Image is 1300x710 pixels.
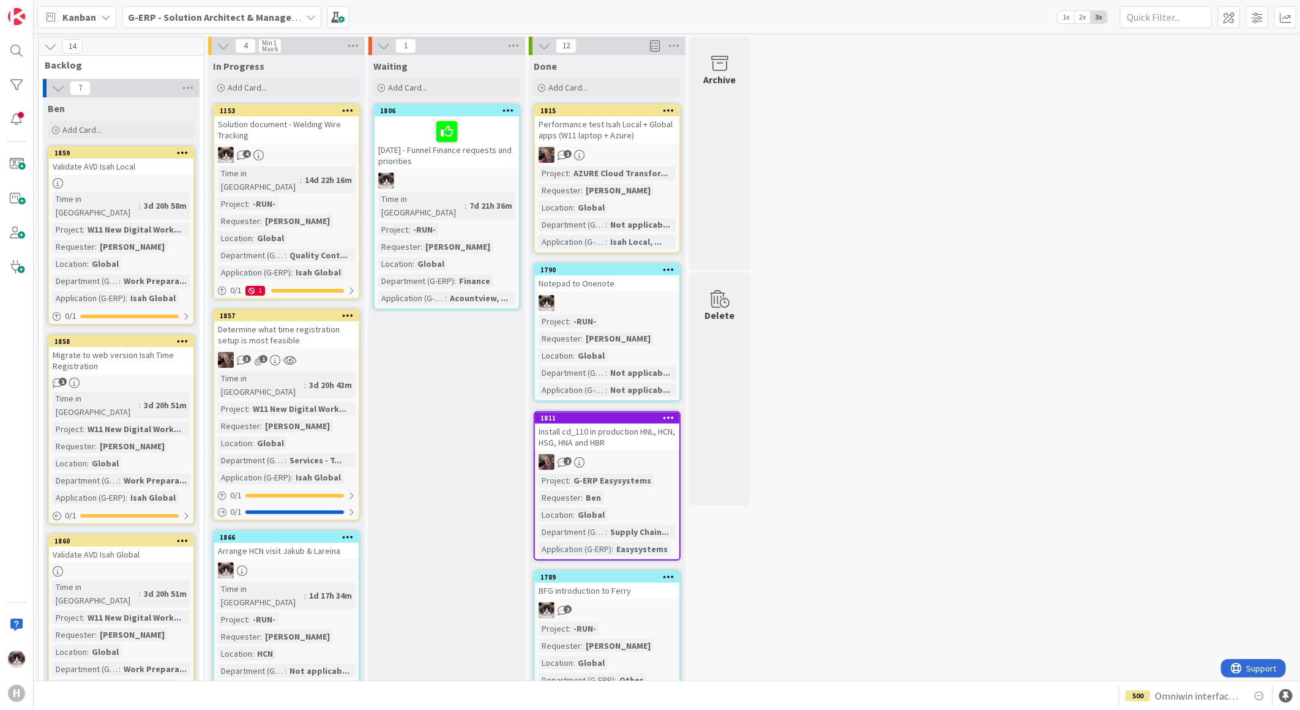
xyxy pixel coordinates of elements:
span: : [573,508,575,521]
div: BF [535,454,679,470]
span: : [139,199,141,212]
span: : [581,332,583,345]
div: [PERSON_NAME] [262,214,333,228]
span: Add Card... [62,124,102,135]
div: 1806 [380,106,519,115]
div: 1 [245,286,265,296]
div: W11 New Digital Work... [250,402,349,416]
img: Kv [378,173,394,189]
span: : [285,454,286,467]
div: 3d 20h 43m [306,378,355,392]
b: G-ERP - Solution Architect & Management [128,11,315,23]
div: Time in [GEOGRAPHIC_DATA] [378,192,465,219]
div: [DATE] - Funnel Finance requests and priorities [375,116,519,169]
span: : [95,439,97,453]
a: 1806[DATE] - Funnel Finance requests and prioritiesKvTime in [GEOGRAPHIC_DATA]:7d 21h 36mProject:... [373,104,520,310]
div: Not applicab... [607,218,673,231]
span: Kanban [62,10,96,24]
div: 3d 20h 51m [141,398,190,412]
div: Not applicab... [607,366,673,379]
div: Supply Chain... [607,525,672,539]
div: 1811Install cd_110 in production HNL, HCN, HSG, HNA and HBR [535,413,679,450]
div: Department (G-ERP) [218,454,285,467]
div: Location [53,457,87,470]
div: 1866 [220,533,359,542]
div: 1815 [535,105,679,116]
span: Backlog [45,59,189,71]
span: : [573,656,575,670]
span: : [581,184,583,197]
div: Arrange HCN visit Jakub & Lareina [214,543,359,559]
span: : [445,291,447,305]
div: Application (G-ERP) [539,383,605,397]
img: Kv [218,562,234,578]
div: 1806 [375,105,519,116]
div: Department (G-ERP) [218,248,285,262]
div: 500 [1126,690,1150,701]
div: Location [378,257,413,271]
span: : [611,542,613,556]
div: 1860Validate AVD Isah Global [49,536,193,562]
div: Validate AVD Isah Global [49,547,193,562]
span: : [465,199,466,212]
span: : [252,647,254,660]
span: : [248,197,250,211]
div: 1858 [54,337,193,346]
span: : [87,645,89,659]
div: 1153Solution document - Welding Wire Tracking [214,105,359,143]
input: Quick Filter... [1120,6,1212,28]
div: Other [616,673,646,687]
span: : [569,622,570,635]
div: Install cd_110 in production HNL, HCN, HSG, HNA and HBR [535,424,679,450]
div: Time in [GEOGRAPHIC_DATA] [218,582,304,609]
div: Time in [GEOGRAPHIC_DATA] [53,192,139,219]
span: : [119,274,121,288]
div: Performance test Isah Local + Global apps (W11 laptop + Azure) [535,116,679,143]
div: 0/1 [214,488,359,503]
span: : [248,402,250,416]
div: Time in [GEOGRAPHIC_DATA] [218,372,304,398]
span: : [569,474,570,487]
div: [PERSON_NAME] [583,639,654,652]
div: Determine what time registration setup is most feasible [214,321,359,348]
div: 0/1 [49,508,193,523]
div: 1d 17h 34m [306,589,355,602]
div: Requester [539,639,581,652]
div: Requester [218,214,260,228]
div: Department (G-ERP) [53,474,119,487]
span: : [139,587,141,600]
div: Location [539,656,573,670]
div: -RUN- [570,622,599,635]
span: : [119,662,121,676]
span: 7 [70,81,91,95]
span: : [83,611,84,624]
div: 1789 [535,572,679,583]
div: 1857 [214,310,359,321]
div: Project [218,613,248,626]
div: Isah Global [293,471,344,484]
div: Work Prepara... [121,474,190,487]
div: Project [539,315,569,328]
div: 1789 [540,573,679,581]
div: 1860 [54,537,193,545]
div: Department (G-ERP) [539,673,615,687]
div: Location [539,201,573,214]
div: 0/11 [214,283,359,298]
span: 2 [564,605,572,613]
div: Application (G-ERP) [539,542,611,556]
div: 1806[DATE] - Funnel Finance requests and priorities [375,105,519,169]
span: Done [534,60,557,72]
div: Requester [378,240,420,253]
div: -RUN- [250,197,278,211]
div: Department (G-ERP) [539,366,605,379]
div: Department (G-ERP) [53,274,119,288]
div: G-ERP Easysystems [570,474,654,487]
span: 0 / 1 [230,284,242,297]
div: Department (G-ERP) [378,274,454,288]
span: : [252,231,254,245]
span: : [139,398,141,412]
div: 14d 22h 16m [302,173,355,187]
span: : [285,248,286,262]
div: 0/1 [49,308,193,324]
div: Delete [705,308,735,323]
